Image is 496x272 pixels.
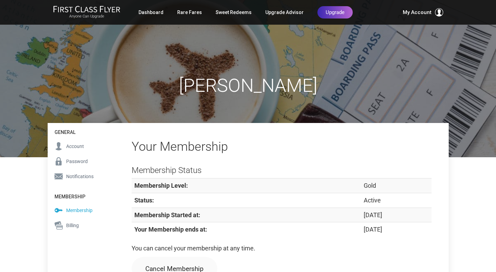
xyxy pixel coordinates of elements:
span: Billing [66,222,79,229]
small: Anyone Can Upgrade [53,14,120,19]
span: Account [66,143,84,150]
h4: Membership [48,187,114,203]
td: Active [361,193,432,208]
h4: General [48,123,114,138]
h1: [PERSON_NAME] [48,75,449,96]
td: [DATE] [361,222,432,237]
a: Dashboard [138,6,164,18]
span: My Account [403,8,432,16]
h2: Your Membership [132,140,432,154]
img: First Class Flyer [53,5,120,13]
span: Notifications [66,173,94,180]
span: Membership [66,207,93,214]
strong: Status: [134,197,154,204]
strong: Membership Level: [134,182,188,189]
a: Password [48,154,114,169]
a: Sweet Redeems [216,6,252,18]
td: Gold [361,178,432,193]
td: [DATE] [361,208,432,222]
a: Billing [48,218,114,233]
a: Upgrade Advisor [265,6,304,18]
a: Upgrade [317,6,353,18]
strong: Your Membership ends at: [134,226,207,233]
p: You can cancel your membership at any time. [132,244,432,254]
a: Notifications [48,169,114,184]
a: Membership [48,203,114,218]
h3: Membership Status [132,166,432,175]
button: My Account [403,8,443,16]
a: First Class FlyerAnyone Can Upgrade [53,5,120,19]
strong: Membership Started at: [134,211,200,219]
a: Rare Fares [177,6,202,18]
span: Password [66,158,88,165]
a: Account [48,139,114,154]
